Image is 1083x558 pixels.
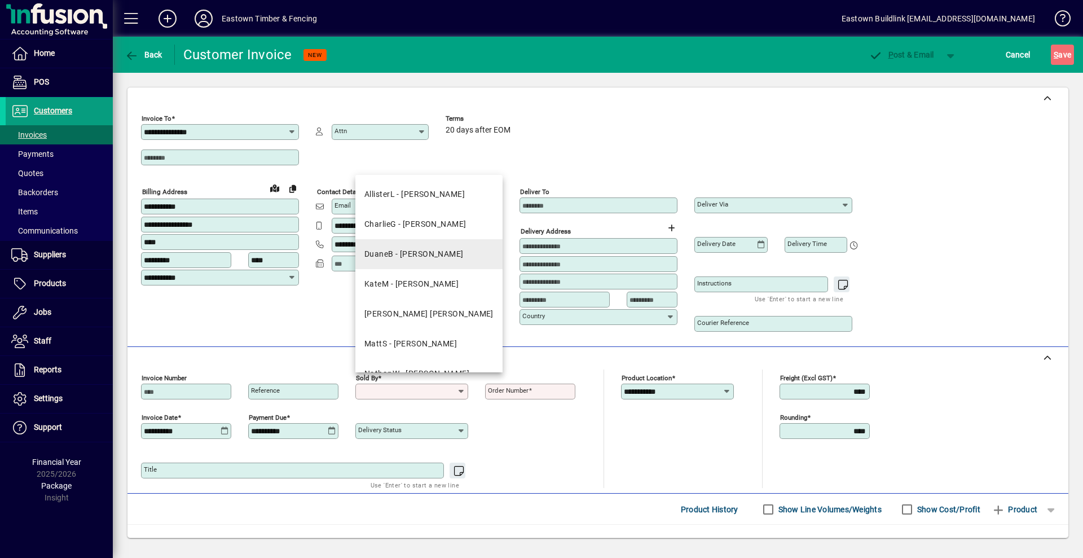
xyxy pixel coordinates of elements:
mat-label: Rounding [780,414,807,421]
mat-label: Invoice number [142,374,187,382]
span: Support [34,423,62,432]
mat-option: AllisterL - Allister Lawrence [355,179,503,209]
mat-option: KiaraN - Kiara Neil [355,299,503,329]
a: Communications [6,221,113,240]
a: Suppliers [6,241,113,269]
a: Backorders [6,183,113,202]
a: Jobs [6,298,113,327]
mat-label: Sold by [356,374,378,382]
span: Products [34,279,66,288]
span: P [888,50,893,59]
mat-label: Country [522,312,545,320]
span: Customers [34,106,72,115]
mat-label: Title [144,465,157,473]
span: Backorders [11,188,58,197]
span: Cancel [1006,46,1031,64]
mat-label: Delivery status [358,426,402,434]
mat-option: DuaneB - Duane Bovey [355,239,503,269]
mat-label: Product location [622,374,672,382]
span: Product [992,500,1037,519]
span: Invoices [11,130,47,139]
div: NathanW - [PERSON_NAME] [364,368,469,380]
button: Product History [676,499,743,520]
button: Copy to Delivery address [284,179,302,197]
span: 20 days after EOM [446,126,510,135]
mat-option: MattS - Matt Smith [355,329,503,359]
span: Staff [34,336,51,345]
a: Reports [6,356,113,384]
span: Package [41,481,72,490]
mat-label: Delivery date [697,240,736,248]
button: Back [122,45,165,65]
a: Support [6,414,113,442]
span: Suppliers [34,250,66,259]
span: Back [125,50,162,59]
a: View on map [266,179,284,197]
span: POS [34,77,49,86]
mat-hint: Use 'Enter' to start a new line [755,292,843,305]
mat-label: Deliver To [520,188,549,196]
span: Quotes [11,169,43,178]
button: Profile [186,8,222,29]
a: Invoices [6,125,113,144]
span: Product History [681,500,738,519]
span: ost & Email [869,50,934,59]
span: Terms [446,115,513,122]
span: Payments [11,150,54,159]
a: Knowledge Base [1046,2,1069,39]
label: Show Cost/Profit [915,504,980,515]
a: Products [6,270,113,298]
button: Cancel [1003,45,1033,65]
div: CharlieG - [PERSON_NAME] [364,218,466,230]
mat-label: Invoice To [142,115,171,122]
app-page-header-button: Back [113,45,175,65]
a: POS [6,68,113,96]
span: Settings [34,394,63,403]
mat-label: Instructions [697,279,732,287]
button: Choose address [662,219,680,237]
mat-label: Deliver via [697,200,728,208]
mat-label: Order number [488,386,529,394]
mat-label: Delivery time [787,240,827,248]
a: Settings [6,385,113,413]
div: Eastown Buildlink [EMAIL_ADDRESS][DOMAIN_NAME] [842,10,1035,28]
span: ave [1054,46,1071,64]
span: Jobs [34,307,51,317]
a: Staff [6,327,113,355]
div: AllisterL - [PERSON_NAME] [364,188,465,200]
mat-label: Invoice date [142,414,178,421]
div: Customer Invoice [183,46,292,64]
a: Quotes [6,164,113,183]
button: Add [149,8,186,29]
a: Items [6,202,113,221]
div: MattS - [PERSON_NAME] [364,338,457,350]
div: Eastown Timber & Fencing [222,10,317,28]
a: Home [6,39,113,68]
span: NEW [308,51,322,59]
mat-label: Courier Reference [697,319,749,327]
button: Product [986,499,1043,520]
div: DuaneB - [PERSON_NAME] [364,248,464,260]
div: [PERSON_NAME] [PERSON_NAME] [364,308,494,320]
label: Show Line Volumes/Weights [776,504,882,515]
span: Reports [34,365,61,374]
mat-option: KateM - Kate Mallett [355,269,503,299]
div: KateM - [PERSON_NAME] [364,278,459,290]
mat-option: CharlieG - Charlie Gourlay [355,209,503,239]
mat-hint: Use 'Enter' to start a new line [371,478,459,491]
span: Communications [11,226,78,235]
span: Home [34,49,55,58]
mat-label: Email [334,201,351,209]
a: Payments [6,144,113,164]
button: Save [1051,45,1074,65]
mat-label: Freight (excl GST) [780,374,833,382]
span: Items [11,207,38,216]
button: Post & Email [863,45,940,65]
mat-option: NathanW - Nathan Woolley [355,359,503,389]
span: Financial Year [32,458,81,467]
mat-label: Payment due [249,414,287,421]
mat-label: Reference [251,386,280,394]
mat-label: Attn [334,127,347,135]
span: S [1054,50,1058,59]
